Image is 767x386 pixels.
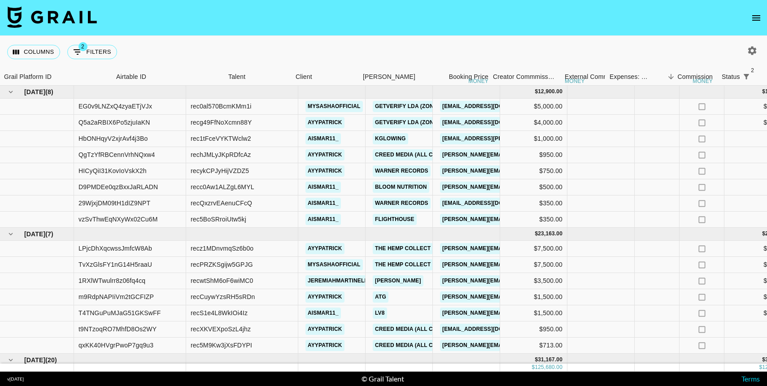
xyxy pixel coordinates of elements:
[363,68,415,86] div: [PERSON_NAME]
[78,134,148,143] div: HbONHqyV2xjrAvf4j3Bo
[440,259,586,270] a: [PERSON_NAME][EMAIL_ADDRESS][DOMAIN_NAME]
[440,214,586,225] a: [PERSON_NAME][EMAIL_ADDRESS][DOMAIN_NAME]
[677,68,713,86] div: Commission
[78,276,145,285] div: 1RXlWTwulrr8z06fq4cq
[305,275,371,286] a: jeremiahmartinelli
[538,88,562,95] div: 12,900.00
[24,87,45,96] span: [DATE]
[500,305,567,321] div: $1,500.00
[440,165,632,177] a: [PERSON_NAME][EMAIL_ADDRESS][PERSON_NAME][DOMAIN_NAME]
[112,68,224,86] div: Airtable ID
[45,230,53,239] span: ( 7 )
[191,341,252,350] div: rec5M9Kw3jXsFDYPI
[440,243,586,254] a: [PERSON_NAME][EMAIL_ADDRESS][DOMAIN_NAME]
[373,275,423,286] a: [PERSON_NAME]
[565,78,585,84] div: money
[78,182,158,191] div: D9PMDEe0qzBxxJaRLADN
[373,149,466,160] a: Creed Media (All Campaigns)
[78,150,155,159] div: QgTzYfRBCennVrhNQxw4
[4,354,17,366] button: hide children
[305,259,363,270] a: mysashaofficial
[305,165,344,177] a: ayypatrick
[305,101,363,112] a: mysashaofficial
[305,291,344,303] a: ayypatrick
[7,45,60,59] button: Select columns
[468,78,488,84] div: money
[500,257,567,273] div: $7,500.00
[4,68,52,86] div: Grail Platform ID
[191,166,249,175] div: recykCPJyHijVZDZ5
[191,325,251,334] div: recXKVEXpoSzL4jhz
[116,68,146,86] div: Airtable ID
[45,356,57,364] span: ( 20 )
[78,292,154,301] div: m9RdpNAPIiVm2tGCFIZP
[693,78,713,84] div: money
[440,324,540,335] a: [EMAIL_ADDRESS][DOMAIN_NAME]
[500,115,567,131] div: $4,000.00
[762,356,765,364] div: $
[191,276,253,285] div: recwtShM6oF6wiMC0
[500,321,567,338] div: $950.00
[762,88,765,95] div: $
[440,291,586,303] a: [PERSON_NAME][EMAIL_ADDRESS][DOMAIN_NAME]
[78,325,157,334] div: t9NTzoqRO7MhfD8Os2WY
[373,133,408,144] a: Kglowing
[373,308,387,319] a: LV8
[538,230,562,238] div: 23,163.00
[500,241,567,257] div: $7,500.00
[373,340,466,351] a: Creed Media (All Campaigns)
[440,308,586,319] a: [PERSON_NAME][EMAIL_ADDRESS][DOMAIN_NAME]
[449,68,488,86] div: Booking Price
[373,165,431,177] a: Warner Records
[535,364,562,371] div: 125,680.00
[305,198,341,209] a: aismar11_
[373,101,548,112] a: GETVERIFY LDA (ZONA [PERSON_NAME][GEOGRAPHIC_DATA])
[535,230,538,238] div: $
[500,289,567,305] div: $1,500.00
[78,341,153,350] div: qxKK40HVgrPwoP7gq9u3
[373,214,417,225] a: Flighthouse
[440,149,586,160] a: [PERSON_NAME][EMAIL_ADDRESS][DOMAIN_NAME]
[78,118,150,127] div: Q5a2aRBIX6Po5zjuIaKN
[373,182,429,193] a: Bloom Nutrition
[78,166,147,175] div: HICyQiI31KovIoVskX2h
[305,182,341,193] a: aismar11_
[296,68,312,86] div: Client
[78,308,161,317] div: T4TNGuPuMJaG51GKSwFF
[305,149,344,160] a: ayypatrick
[500,99,567,115] div: $5,000.00
[305,340,344,351] a: ayypatrick
[78,199,150,208] div: 29WjxjDM09tH1dIZ9NPT
[78,215,158,224] div: vzSvThwEqNXyWx02Cu6M
[605,68,650,86] div: Expenses: Remove Commission?
[191,199,252,208] div: recQxzrvEAenuCFcQ
[748,66,757,75] span: 2
[762,230,765,238] div: $
[24,356,45,364] span: [DATE]
[191,215,246,224] div: rec5BoSRroiUtw5kj
[538,356,562,364] div: 31,167.00
[565,68,625,86] div: External Commission
[747,9,765,27] button: open drawer
[373,324,466,335] a: Creed Media (All Campaigns)
[305,117,344,128] a: ayypatrick
[373,259,433,270] a: The Hemp Collect
[741,374,760,383] a: Terms
[78,42,87,51] span: 2
[191,244,253,253] div: recz1MDnvmqSz6b0o
[500,195,567,212] div: $350.00
[500,163,567,179] div: $750.00
[305,133,341,144] a: aismar11_
[291,68,358,86] div: Client
[500,338,567,354] div: $713.00
[532,364,535,371] div: $
[373,117,548,128] a: GETVERIFY LDA (ZONA [PERSON_NAME][GEOGRAPHIC_DATA])
[500,147,567,163] div: $950.00
[78,260,152,269] div: TvXzGlsFY1nG14H5raaU
[78,244,152,253] div: LPjcDhXqcwssJmfcW8Ab
[500,212,567,228] div: $350.00
[535,88,538,95] div: $
[440,101,540,112] a: [EMAIL_ADDRESS][DOMAIN_NAME]
[4,86,17,98] button: hide children
[500,273,567,289] div: $3,500.00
